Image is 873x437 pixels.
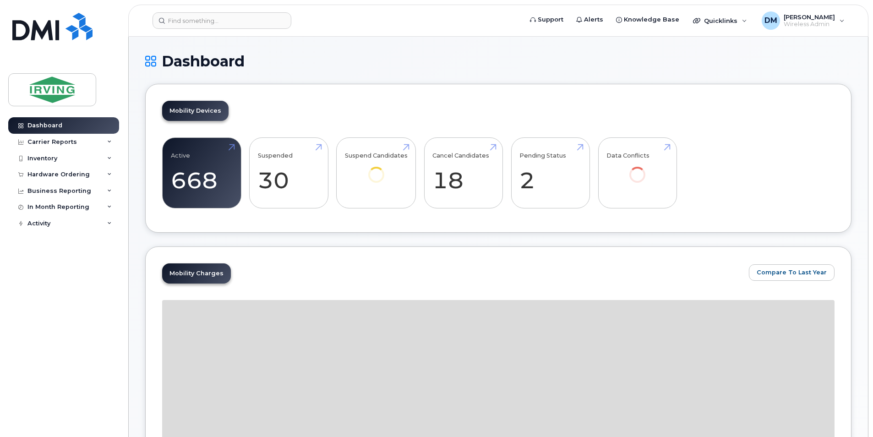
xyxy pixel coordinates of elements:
a: Mobility Charges [162,263,231,284]
a: Active 668 [171,143,233,203]
button: Compare To Last Year [749,264,835,281]
h1: Dashboard [145,53,851,69]
a: Suspend Candidates [345,143,408,196]
a: Cancel Candidates 18 [432,143,494,203]
span: Compare To Last Year [757,268,827,277]
a: Pending Status 2 [519,143,581,203]
a: Data Conflicts [606,143,668,196]
a: Suspended 30 [258,143,320,203]
a: Mobility Devices [162,101,229,121]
